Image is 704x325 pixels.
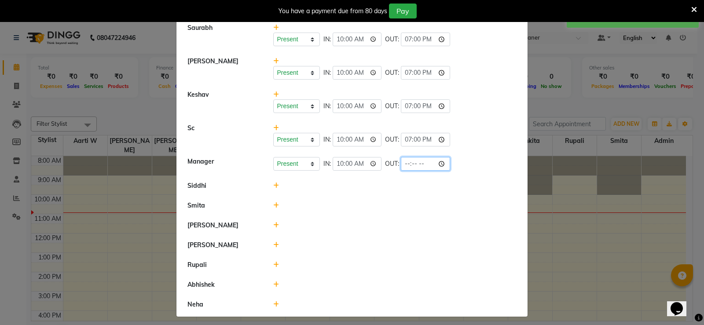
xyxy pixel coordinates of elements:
span: IN: [323,159,331,168]
span: IN: [323,135,331,144]
div: [PERSON_NAME] [181,241,267,250]
div: Rupali [181,260,267,270]
div: Sc [181,124,267,146]
iframe: chat widget [667,290,695,316]
span: IN: [323,35,331,44]
span: OUT: [385,68,399,77]
span: OUT: [385,159,399,168]
button: Pay [389,4,417,18]
span: OUT: [385,135,399,144]
span: OUT: [385,35,399,44]
div: Abhishek [181,280,267,289]
div: Siddhi [181,181,267,190]
div: Smita [181,201,267,210]
div: [PERSON_NAME] [181,221,267,230]
span: OUT: [385,102,399,111]
span: IN: [323,68,331,77]
div: Neha [181,300,267,309]
span: IN: [323,102,331,111]
div: Saurabh [181,23,267,46]
div: [PERSON_NAME] [181,57,267,80]
div: Keshav [181,90,267,113]
div: Manager [181,157,267,171]
div: You have a payment due from 80 days [279,7,387,16]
